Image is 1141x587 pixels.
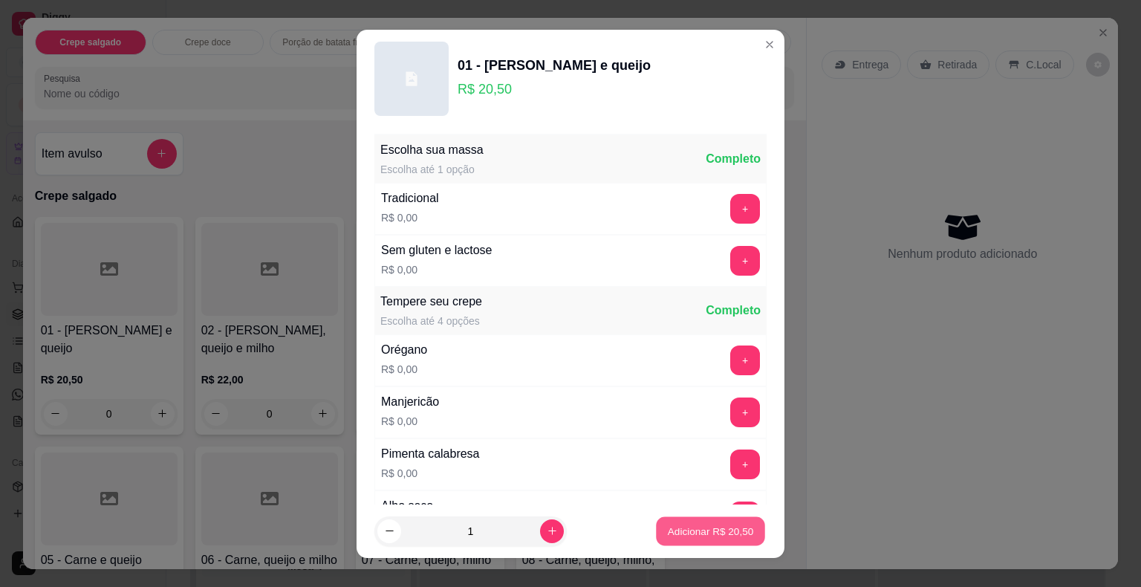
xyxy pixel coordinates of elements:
[458,55,651,76] div: 01 - [PERSON_NAME] e queijo
[381,210,439,225] p: R$ 0,00
[758,33,781,56] button: Close
[381,241,492,259] div: Sem gluten e lactose
[656,516,765,545] button: Adicionar R$ 20,50
[540,519,564,543] button: increase-product-quantity
[706,302,761,320] div: Completo
[377,519,401,543] button: decrease-product-quantity
[381,414,439,429] p: R$ 0,00
[730,346,760,375] button: add
[381,262,492,277] p: R$ 0,00
[381,341,427,359] div: Orégano
[381,497,433,515] div: Alho seco
[730,502,760,531] button: add
[458,79,651,100] p: R$ 20,50
[381,393,439,411] div: Manjericão
[730,450,760,479] button: add
[730,246,760,276] button: add
[730,194,760,224] button: add
[381,189,439,207] div: Tradicional
[381,466,480,481] p: R$ 0,00
[380,162,484,177] div: Escolha até 1 opção
[706,150,761,168] div: Completo
[381,362,427,377] p: R$ 0,00
[380,293,482,311] div: Tempere seu crepe
[380,141,484,159] div: Escolha sua massa
[380,314,482,328] div: Escolha até 4 opções
[668,524,754,538] p: Adicionar R$ 20,50
[381,445,480,463] div: Pimenta calabresa
[730,398,760,427] button: add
